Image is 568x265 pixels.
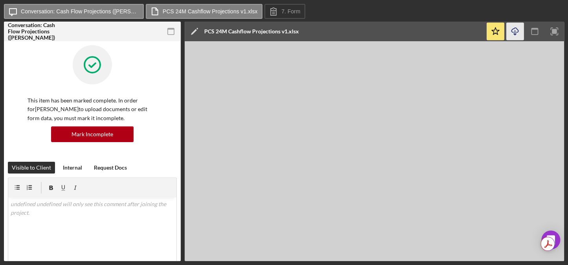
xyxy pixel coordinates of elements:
[12,162,51,174] div: Visible to Client
[27,96,157,122] p: This item has been marked complete. In order for [PERSON_NAME] to upload documents or edit form d...
[51,126,134,142] button: Mark Incomplete
[264,4,305,19] button: 7. Form
[94,162,127,174] div: Request Docs
[541,230,560,249] div: Open Intercom Messenger
[4,4,144,19] button: Conversation: Cash Flow Projections ([PERSON_NAME])
[63,162,82,174] div: Internal
[185,41,564,261] iframe: Document Preview
[71,126,113,142] div: Mark Incomplete
[281,8,300,15] label: 7. Form
[204,28,299,35] div: PCS 24M Cashflow Projections v1.xlsx
[146,4,262,19] button: PCS 24M Cashflow Projections v1.xlsx
[8,22,63,41] div: Conversation: Cash Flow Projections ([PERSON_NAME])
[163,8,257,15] label: PCS 24M Cashflow Projections v1.xlsx
[59,162,86,174] button: Internal
[8,162,55,174] button: Visible to Client
[90,162,131,174] button: Request Docs
[21,8,139,15] label: Conversation: Cash Flow Projections ([PERSON_NAME])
